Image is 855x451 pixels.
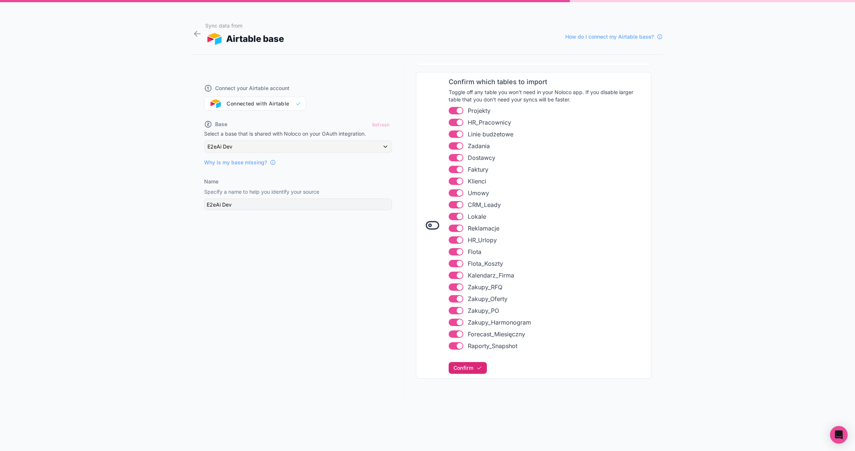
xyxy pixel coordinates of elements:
[468,118,511,127] span: HR_Pracownicy
[468,271,514,280] span: Kalendarz_Firma
[565,33,654,40] span: How do I connect my Airtable base?
[468,306,499,315] span: Zakupy_PO
[468,341,517,350] span: Raporty_Snapshot
[468,283,502,291] span: Zakupy_RFQ
[453,365,473,371] span: Confirm
[468,318,531,327] span: Zakupy_Harmonogram
[468,259,503,268] span: Flota_Koszty
[468,294,507,303] span: Zakupy_Oferty
[204,140,392,153] button: E2eAi Dev
[468,224,499,233] span: Reklamacje
[830,426,848,444] div: Open Intercom Messenger
[204,159,276,166] a: Why is my base missing?
[468,106,491,115] span: Projekty
[468,130,513,139] span: Linie budżetowe
[205,32,284,46] div: Airtable base
[204,178,218,185] label: Name
[468,189,489,197] span: Umowy
[468,165,488,174] span: Faktury
[207,143,232,150] span: E2eAi Dev
[468,330,525,339] span: Forecast_Miesięczny
[215,85,289,92] span: Connect your Airtable account
[468,247,481,256] span: Flota
[468,200,501,209] span: CRM_Leady
[449,77,646,87] span: Confirm which tables to import
[449,362,487,374] button: Confirm
[468,212,486,221] span: Lokale
[468,236,497,244] span: HR_Urlopy
[205,22,284,29] h1: Sync data from
[215,121,227,128] span: Base
[449,89,646,103] span: Toggle off any table you won't need in your Noloco app. If you disable larger table that you don'...
[204,159,267,166] span: Why is my base missing?
[468,142,490,150] span: Zadania
[565,33,663,40] a: How do I connect my Airtable base?
[204,130,392,137] p: Select a base that is shared with Noloco on your OAuth integration.
[205,33,223,45] img: AIRTABLE
[468,177,486,186] span: Klienci
[204,188,392,196] p: Specify a name to help you identify your source
[468,153,495,162] span: Dostawcy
